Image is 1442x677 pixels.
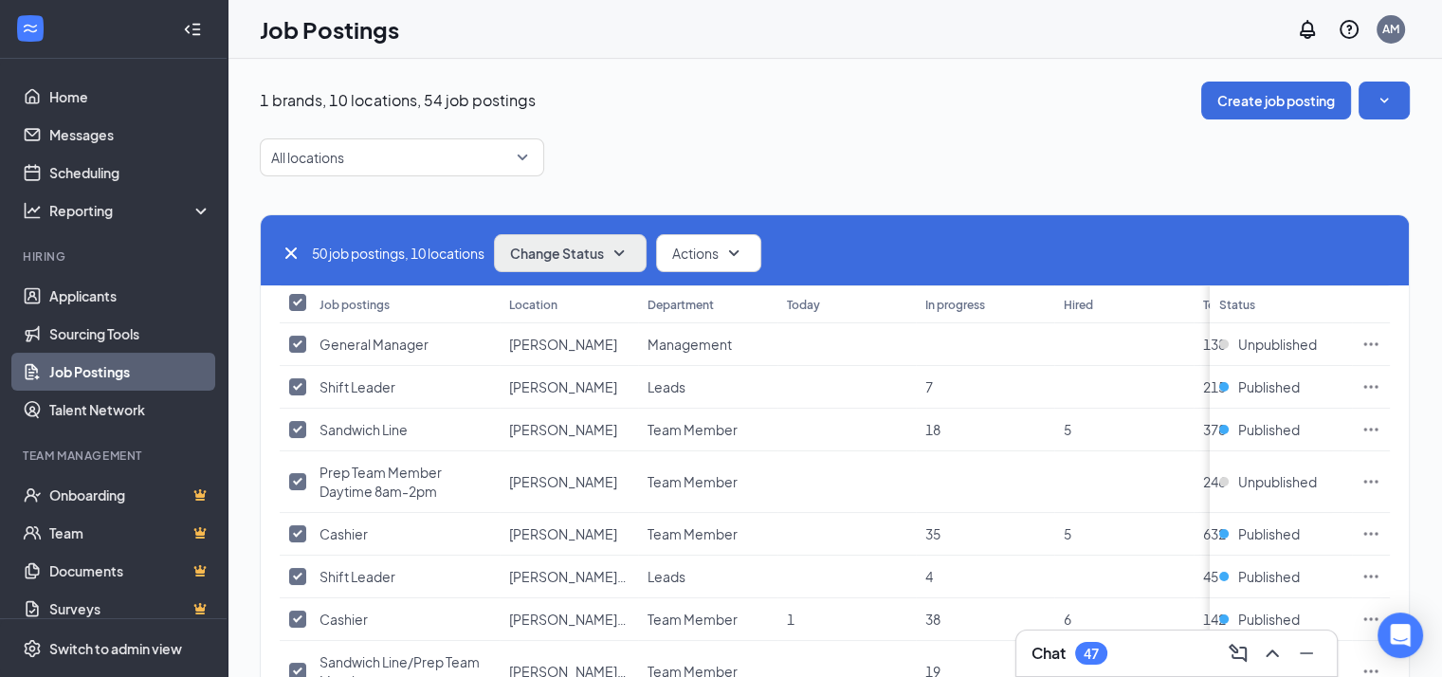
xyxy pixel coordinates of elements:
[1361,472,1380,491] svg: Ellipses
[312,243,484,264] span: 50 job postings, 10 locations
[500,366,638,409] td: Burleson
[509,473,617,490] span: [PERSON_NAME]
[656,234,761,272] button: ActionsSmallChevronDown
[1238,567,1300,586] span: Published
[319,421,408,438] span: Sandwich Line
[509,378,617,395] span: [PERSON_NAME]
[49,201,212,220] div: Reporting
[509,421,617,438] span: [PERSON_NAME]
[1064,525,1071,542] span: 5
[1359,82,1410,119] button: SmallChevronDown
[1382,21,1399,37] div: AM
[925,421,940,438] span: 18
[1338,18,1360,41] svg: QuestionInfo
[509,297,557,313] div: Location
[23,248,208,265] div: Hiring
[1223,638,1253,668] button: ComposeMessage
[1238,610,1300,629] span: Published
[23,639,42,658] svg: Settings
[1084,646,1099,662] div: 47
[638,513,776,556] td: Team Member
[1031,643,1066,664] h3: Chat
[1361,610,1380,629] svg: Ellipses
[638,598,776,641] td: Team Member
[1238,420,1300,439] span: Published
[1295,642,1318,665] svg: Minimize
[648,525,738,542] span: Team Member
[925,611,940,628] span: 38
[49,639,182,658] div: Switch to admin view
[648,297,714,313] div: Department
[1291,638,1322,668] button: Minimize
[1378,613,1423,658] div: Open Intercom Messenger
[49,590,211,628] a: SurveysCrown
[1227,642,1250,665] svg: ComposeMessage
[49,277,211,315] a: Applicants
[49,116,211,154] a: Messages
[608,242,630,265] svg: SmallChevronDown
[500,513,638,556] td: Burleson
[1375,91,1394,110] svg: SmallChevronDown
[648,378,685,395] span: Leads
[1203,568,1218,585] span: 45
[49,476,211,514] a: OnboardingCrown
[1054,285,1193,323] th: Hired
[509,568,900,585] span: [PERSON_NAME][GEOGRAPHIC_DATA], [GEOGRAPHIC_DATA]
[49,353,211,391] a: Job Postings
[509,525,617,542] span: [PERSON_NAME]
[1203,525,1226,542] span: 632
[509,611,900,628] span: [PERSON_NAME][GEOGRAPHIC_DATA], [GEOGRAPHIC_DATA]
[49,391,211,429] a: Talent Network
[1361,377,1380,396] svg: Ellipses
[1203,421,1226,438] span: 378
[500,451,638,513] td: Burleson
[49,552,211,590] a: DocumentsCrown
[23,201,42,220] svg: Analysis
[1257,638,1287,668] button: ChevronUp
[500,598,638,641] td: Denham Springs, LA
[1296,18,1319,41] svg: Notifications
[1203,336,1226,353] span: 138
[319,568,395,585] span: Shift Leader
[648,611,738,628] span: Team Member
[500,323,638,366] td: Burleson
[1238,335,1317,354] span: Unpublished
[500,556,638,598] td: Denham Springs, LA
[925,568,933,585] span: 4
[260,13,399,46] h1: Job Postings
[672,244,719,263] span: Actions
[638,556,776,598] td: Leads
[787,611,794,628] span: 1
[777,285,916,323] th: Today
[722,242,745,265] svg: SmallChevronDown
[1361,335,1380,354] svg: Ellipses
[510,247,604,260] span: Change Status
[1361,524,1380,543] svg: Ellipses
[1203,378,1226,395] span: 215
[49,154,211,192] a: Scheduling
[319,525,368,542] span: Cashier
[49,315,211,353] a: Sourcing Tools
[494,234,647,272] button: Change StatusSmallChevronDown
[1201,82,1351,119] button: Create job posting
[49,514,211,552] a: TeamCrown
[23,448,208,464] div: Team Management
[319,464,442,500] span: Prep Team Member Daytime 8am-2pm
[648,568,685,585] span: Leads
[638,451,776,513] td: Team Member
[183,20,202,39] svg: Collapse
[916,285,1054,323] th: In progress
[1361,420,1380,439] svg: Ellipses
[49,78,211,116] a: Home
[1361,567,1380,586] svg: Ellipses
[1210,285,1352,323] th: Status
[925,378,933,395] span: 7
[638,323,776,366] td: Management
[319,336,429,353] span: General Manager
[319,297,390,313] div: Job postings
[648,421,738,438] span: Team Member
[319,611,368,628] span: Cashier
[1238,524,1300,543] span: Published
[638,366,776,409] td: Leads
[280,242,302,265] svg: Cross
